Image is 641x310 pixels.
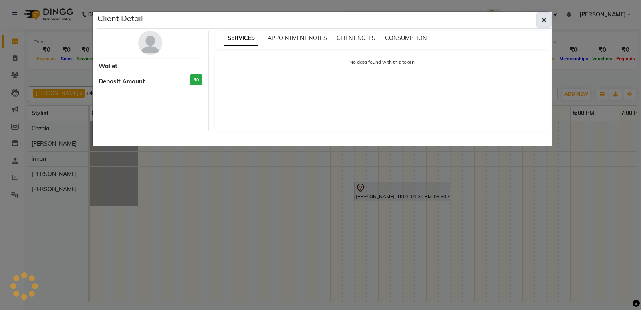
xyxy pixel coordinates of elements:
[224,31,258,46] span: SERVICES
[99,62,117,71] span: Wallet
[97,12,143,24] h5: Client Detail
[190,74,202,86] h3: ₹0
[223,59,543,66] p: No data found with this token.
[99,77,145,86] span: Deposit Amount
[138,31,162,55] img: avatar
[385,34,427,42] span: CONSUMPTION
[337,34,375,42] span: CLIENT NOTES
[268,34,327,42] span: APPOINTMENT NOTES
